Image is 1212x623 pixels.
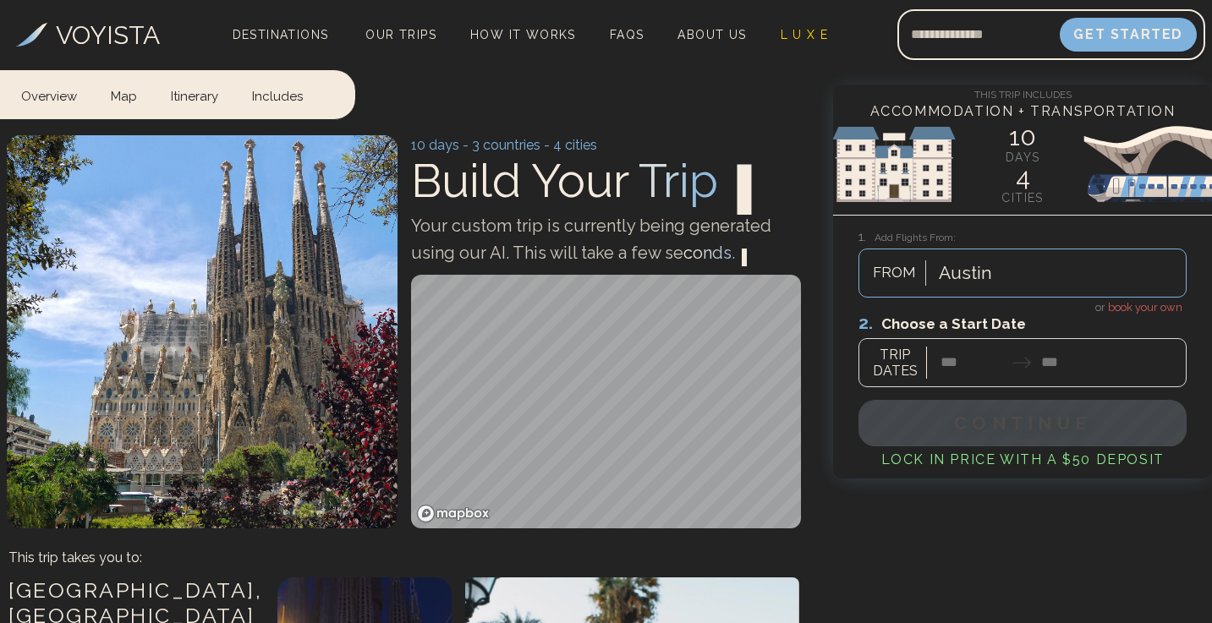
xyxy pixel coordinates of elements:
[774,23,836,46] a: L U X E
[723,243,732,263] span: s
[833,113,1212,215] img: European Sights
[94,70,154,117] a: Map
[8,548,142,568] p: This trip takes you to:
[16,23,47,46] img: Voyista Logo
[610,28,644,41] span: FAQs
[683,243,693,263] span: c
[235,70,320,117] a: Includes
[671,23,753,46] a: About Us
[359,23,443,46] a: Our Trips
[689,153,718,208] span: p
[858,298,1187,316] h4: or
[858,229,875,244] span: 1.
[858,400,1187,446] button: Continue
[16,16,160,54] a: VOYISTA
[781,28,829,41] span: L U X E
[679,153,689,208] span: i
[411,275,802,528] canvas: Map
[833,101,1212,122] h4: Accommodation + Transportation
[603,23,651,46] a: FAQs
[613,153,628,208] span: r
[411,216,771,263] span: Your custom trip is currently being generated using our AI. This will take a few se
[703,243,712,263] span: n
[858,227,1187,247] h3: Add Flights From:
[897,14,1060,55] input: Email address
[365,28,436,41] span: Our Trips
[154,70,235,117] a: Itinerary
[21,70,94,117] a: Overview
[411,135,802,156] p: 10 days - 3 countries - 4 cities
[677,28,746,41] span: About Us
[732,243,735,263] span: .
[833,85,1212,101] h4: This Trip Includes
[56,16,160,54] h3: VOYISTA
[1060,18,1197,52] button: Get Started
[954,413,1091,434] span: Continue
[693,243,703,263] span: o
[864,262,925,284] span: FROM
[712,243,723,263] span: d
[226,21,336,71] span: Destinations
[858,450,1187,470] h4: Lock in Price with a $50 deposit
[470,28,576,41] span: How It Works
[639,153,663,208] span: T
[463,23,583,46] a: How It Works
[1108,301,1182,314] span: book your own
[663,153,679,208] span: r
[411,153,759,208] span: Build You
[416,504,491,523] a: Mapbox homepage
